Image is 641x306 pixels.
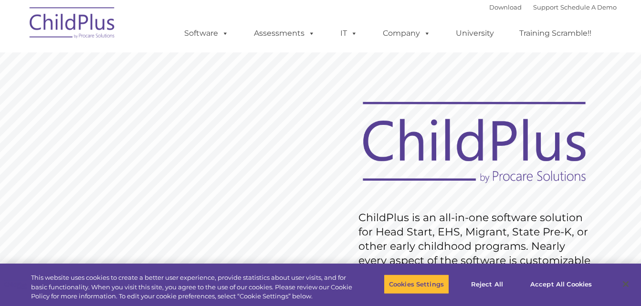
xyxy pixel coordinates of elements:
[560,3,617,11] a: Schedule A Demo
[331,24,367,43] a: IT
[384,274,449,294] button: Cookies Settings
[525,274,597,294] button: Accept All Cookies
[489,3,522,11] a: Download
[446,24,504,43] a: University
[373,24,440,43] a: Company
[615,274,636,295] button: Close
[175,24,238,43] a: Software
[457,274,517,294] button: Reject All
[25,0,120,48] img: ChildPlus by Procare Solutions
[489,3,617,11] font: |
[510,24,601,43] a: Training Scramble!!
[533,3,558,11] a: Support
[244,24,325,43] a: Assessments
[31,273,353,301] div: This website uses cookies to create a better user experience, provide statistics about user visit...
